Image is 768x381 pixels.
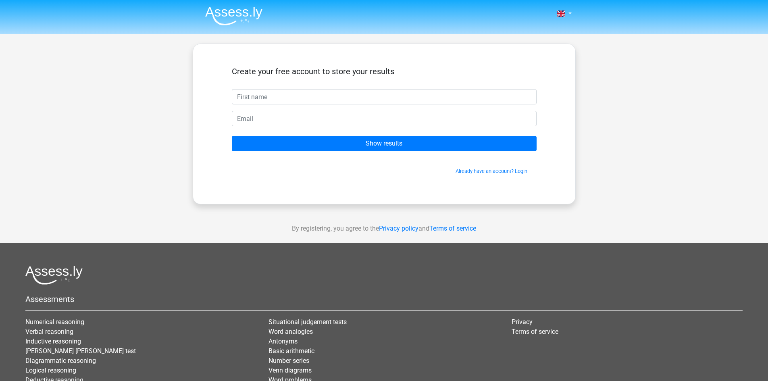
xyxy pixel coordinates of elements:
img: Assessly [205,6,262,25]
input: Email [232,111,537,126]
a: Inductive reasoning [25,337,81,345]
a: Terms of service [429,225,476,232]
input: First name [232,89,537,104]
h5: Create your free account to store your results [232,67,537,76]
a: Privacy policy [379,225,418,232]
a: Basic arithmetic [268,347,314,355]
h5: Assessments [25,294,743,304]
img: Assessly logo [25,266,83,285]
a: Privacy [512,318,533,326]
a: Diagrammatic reasoning [25,357,96,364]
a: Already have an account? Login [456,168,527,174]
a: Venn diagrams [268,366,312,374]
a: Antonyms [268,337,298,345]
a: Terms of service [512,328,558,335]
a: [PERSON_NAME] [PERSON_NAME] test [25,347,136,355]
a: Logical reasoning [25,366,76,374]
a: Situational judgement tests [268,318,347,326]
a: Word analogies [268,328,313,335]
a: Verbal reasoning [25,328,73,335]
input: Show results [232,136,537,151]
a: Number series [268,357,309,364]
a: Numerical reasoning [25,318,84,326]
